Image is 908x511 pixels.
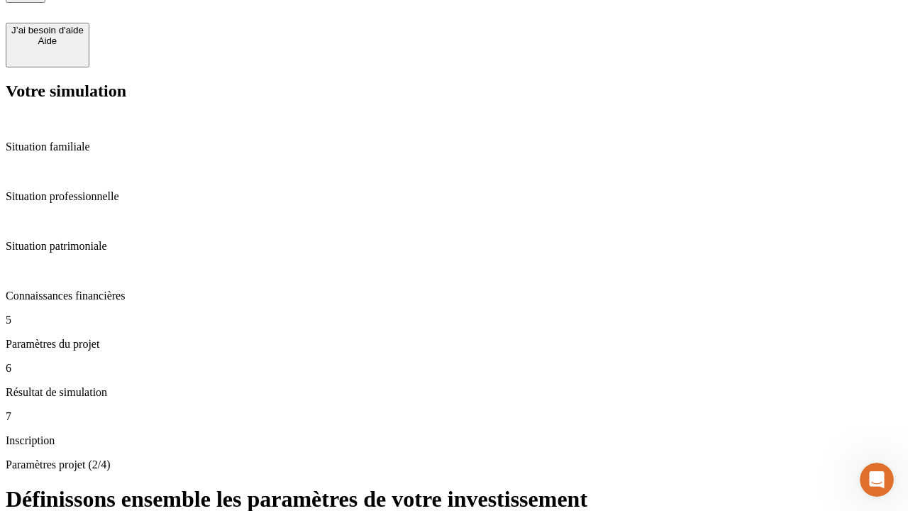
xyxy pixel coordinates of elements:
iframe: Intercom live chat [860,463,894,497]
p: 7 [6,410,902,423]
p: Connaissances financières [6,290,902,302]
div: J’ai besoin d'aide [11,25,84,35]
p: Situation familiale [6,141,902,153]
button: J’ai besoin d'aideAide [6,23,89,67]
p: Paramètres projet (2/4) [6,458,902,471]
h2: Votre simulation [6,82,902,101]
p: Situation professionnelle [6,190,902,203]
p: Résultat de simulation [6,386,902,399]
p: 6 [6,362,902,375]
p: Situation patrimoniale [6,240,902,253]
p: Inscription [6,434,902,447]
div: Aide [11,35,84,46]
p: 5 [6,314,902,326]
p: Paramètres du projet [6,338,902,351]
